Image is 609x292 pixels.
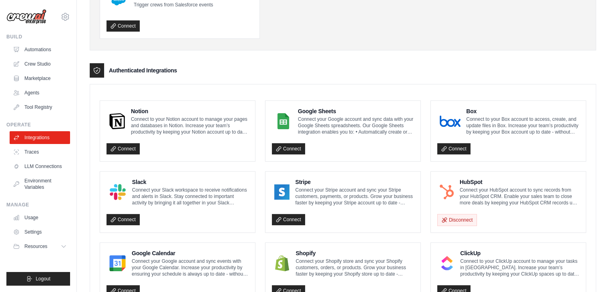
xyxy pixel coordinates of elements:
a: Settings [10,226,70,238]
h4: Slack [132,178,249,186]
div: Operate [6,122,70,128]
p: Connect to your ClickUp account to manage your tasks in [GEOGRAPHIC_DATA]. Increase your team’s p... [460,258,579,277]
h4: Stripe [295,178,414,186]
h4: ClickUp [460,249,579,257]
img: Slack Logo [109,184,127,200]
p: Connect your Google account and sync data with your Google Sheets spreadsheets. Our Google Sheets... [298,116,414,135]
a: Connect [272,143,305,154]
p: Connect your Google account and sync events with your Google Calendar. Increase your productivity... [132,258,249,277]
h4: Box [466,107,579,115]
p: Connect your Slack workspace to receive notifications and alerts in Slack. Stay connected to impo... [132,187,249,206]
p: Connect to your Box account to access, create, and update files in Box. Increase your team’s prod... [466,116,579,135]
a: Connect [107,214,140,225]
a: Connect [107,143,140,154]
p: Connect your HubSpot account to sync records from your HubSpot CRM. Enable your sales team to clo... [460,187,579,206]
a: Marketplace [10,72,70,85]
h4: Shopify [295,249,414,257]
a: Traces [10,146,70,158]
a: Connect [107,20,140,32]
h4: Google Calendar [132,249,249,257]
img: Google Sheets Logo [274,113,292,129]
a: Connect [437,143,470,154]
span: Resources [24,243,47,250]
a: Environment Variables [10,174,70,194]
img: Stripe Logo [274,184,289,200]
img: Notion Logo [109,113,125,129]
a: Agents [10,86,70,99]
span: Logout [36,276,50,282]
img: Shopify Logo [274,255,290,271]
a: Crew Studio [10,58,70,70]
img: ClickUp Logo [440,255,454,271]
a: Automations [10,43,70,56]
button: Logout [6,272,70,286]
p: Connect to your Notion account to manage your pages and databases in Notion. Increase your team’s... [131,116,249,135]
p: Trigger crews from Salesforce events [134,2,213,8]
img: Google Calendar Logo [109,255,126,271]
div: Manage [6,202,70,208]
img: Box Logo [440,113,460,129]
a: Integrations [10,131,70,144]
p: Connect your Shopify store and sync your Shopify customers, orders, or products. Grow your busine... [295,258,414,277]
a: Connect [272,214,305,225]
h4: Google Sheets [298,107,414,115]
div: Build [6,34,70,40]
img: HubSpot Logo [440,184,454,200]
h3: Authenticated Integrations [109,66,177,74]
h4: Notion [131,107,249,115]
button: Resources [10,240,70,253]
img: Logo [6,9,46,24]
a: LLM Connections [10,160,70,173]
a: Usage [10,211,70,224]
h4: HubSpot [460,178,579,186]
button: Disconnect [437,214,477,226]
p: Connect your Stripe account and sync your Stripe customers, payments, or products. Grow your busi... [295,187,414,206]
a: Tool Registry [10,101,70,114]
